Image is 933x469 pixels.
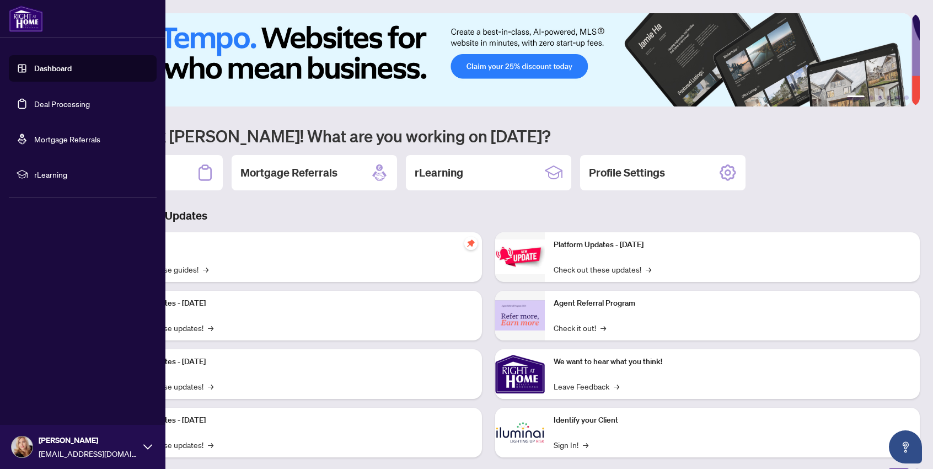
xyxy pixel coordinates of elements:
[240,165,337,180] h2: Mortgage Referrals
[869,95,873,100] button: 2
[847,95,865,100] button: 1
[34,99,90,109] a: Deal Processing
[34,63,72,73] a: Dashboard
[116,356,473,368] p: Platform Updates - [DATE]
[9,6,43,32] img: logo
[887,95,891,100] button: 4
[34,134,100,144] a: Mortgage Referrals
[39,447,138,460] span: [EMAIL_ADDRESS][DOMAIN_NAME]
[589,165,665,180] h2: Profile Settings
[34,168,149,180] span: rLearning
[554,356,911,368] p: We want to hear what you think!
[904,95,909,100] button: 6
[554,380,619,392] a: Leave Feedback→
[495,408,545,457] img: Identify your Client
[554,239,911,251] p: Platform Updates - [DATE]
[495,349,545,399] img: We want to hear what you think!
[896,95,900,100] button: 5
[203,263,208,275] span: →
[57,208,920,223] h3: Brokerage & Industry Updates
[554,263,651,275] a: Check out these updates!→
[57,125,920,146] h1: Welcome back [PERSON_NAME]! What are you working on [DATE]?
[116,239,473,251] p: Self-Help
[208,380,213,392] span: →
[554,297,911,310] p: Agent Referral Program
[116,414,473,427] p: Platform Updates - [DATE]
[57,13,911,106] img: Slide 0
[554,439,588,451] a: Sign In!→
[495,300,545,331] img: Agent Referral Program
[116,297,473,310] p: Platform Updates - [DATE]
[600,322,606,334] span: →
[12,436,33,457] img: Profile Icon
[208,439,213,451] span: →
[614,380,619,392] span: →
[554,414,911,427] p: Identify your Client
[646,263,651,275] span: →
[464,237,478,250] span: pushpin
[208,322,213,334] span: →
[39,434,138,446] span: [PERSON_NAME]
[583,439,588,451] span: →
[415,165,463,180] h2: rLearning
[554,322,606,334] a: Check it out!→
[495,239,545,274] img: Platform Updates - June 23, 2025
[878,95,882,100] button: 3
[889,430,922,463] button: Open asap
